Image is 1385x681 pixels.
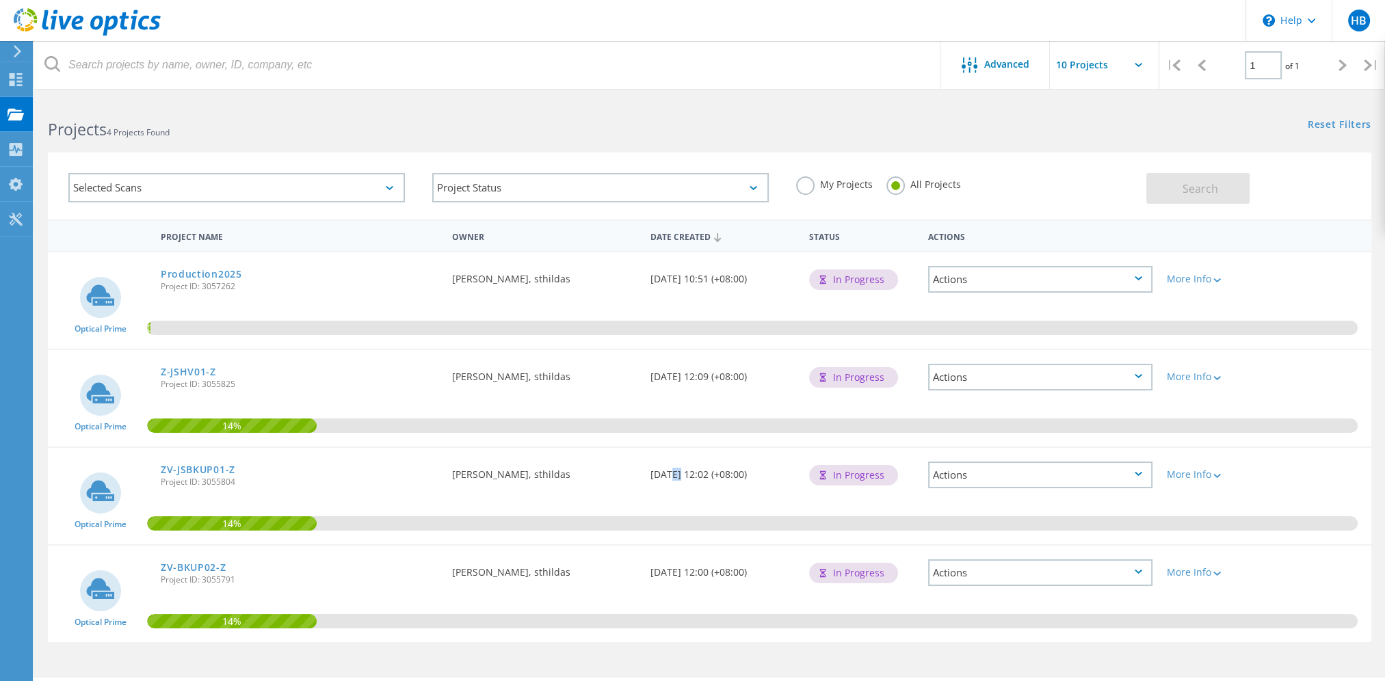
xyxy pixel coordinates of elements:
div: More Info [1166,470,1258,479]
label: My Projects [796,176,873,189]
div: Date Created [644,223,802,249]
a: ZV-JSBKUP01-Z [161,465,235,475]
a: Production2025 [161,269,242,279]
span: 4 Projects Found [107,126,170,138]
span: 14% [147,614,317,626]
svg: \n [1263,14,1275,27]
span: Optical Prime [75,520,127,529]
a: Reset Filters [1308,120,1371,131]
div: Owner [445,223,643,248]
a: ZV-BKUP02-Z [161,563,226,572]
span: Project ID: 3055791 [161,576,438,584]
div: In Progress [809,269,898,290]
div: In Progress [809,367,898,388]
div: [DATE] 12:09 (+08:00) [644,350,802,395]
span: Optical Prime [75,325,127,333]
a: Live Optics Dashboard [14,29,161,38]
div: [DATE] 12:00 (+08:00) [644,546,802,591]
span: Project ID: 3057262 [161,282,438,291]
div: Project Name [154,223,445,248]
div: [PERSON_NAME], sthildas [445,252,643,297]
span: Advanced [984,59,1029,69]
span: Project ID: 3055825 [161,380,438,388]
input: Search projects by name, owner, ID, company, etc [34,41,941,89]
span: 14% [147,516,317,529]
div: More Info [1166,372,1258,382]
label: All Projects [886,176,961,189]
div: In Progress [809,465,898,485]
span: 0.27% [147,321,150,333]
div: More Info [1166,274,1258,284]
div: [DATE] 12:02 (+08:00) [644,448,802,493]
span: Search [1183,181,1218,196]
span: Project ID: 3055804 [161,478,438,486]
div: Actions [928,559,1152,586]
span: Optical Prime [75,618,127,626]
div: Selected Scans [68,173,405,202]
span: Optical Prime [75,423,127,431]
div: In Progress [809,563,898,583]
span: 14% [147,418,317,431]
b: Projects [48,118,107,140]
button: Search [1146,173,1250,204]
div: More Info [1166,567,1258,577]
div: Actions [928,266,1152,293]
div: Actions [928,364,1152,390]
div: [PERSON_NAME], sthildas [445,448,643,493]
div: Status [802,223,921,248]
div: | [1357,41,1385,90]
div: | [1159,41,1187,90]
div: Actions [921,223,1159,248]
div: [PERSON_NAME], sthildas [445,546,643,591]
a: Z-JSHV01-Z [161,367,216,377]
div: Project Status [432,173,769,202]
div: [DATE] 10:51 (+08:00) [644,252,802,297]
div: Actions [928,462,1152,488]
div: [PERSON_NAME], sthildas [445,350,643,395]
span: of 1 [1285,60,1300,72]
span: HB [1351,15,1367,26]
